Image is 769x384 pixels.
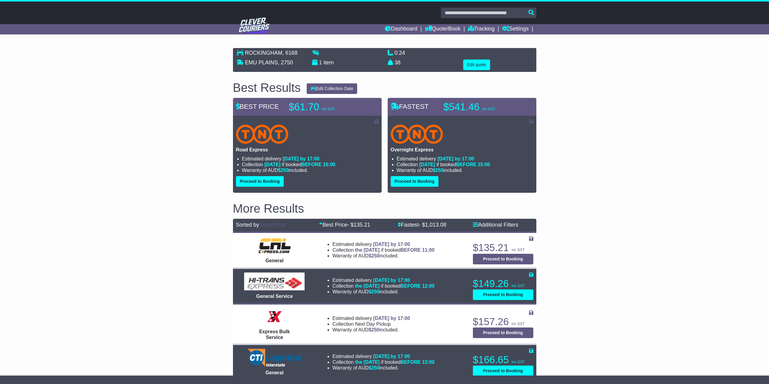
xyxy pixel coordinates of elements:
[422,283,435,289] span: 12:00
[473,316,533,328] p: $157.26
[259,329,290,340] span: Express Bulk Service
[419,162,490,167] span: if booked
[369,289,380,294] span: $
[289,101,364,113] p: $61.70
[245,50,283,56] span: ROCKINGHAM
[307,83,357,94] button: Edit Collection Date
[422,247,435,253] span: 11:00
[473,366,533,376] button: Proceed to Booking
[369,327,380,332] span: $
[395,50,405,56] span: 0.24
[319,60,322,66] span: 1
[391,176,438,187] button: Proceed to Booking
[419,162,435,167] span: [DATE]
[444,101,519,113] p: $541.46
[422,360,435,365] span: 13:00
[319,222,370,228] a: Best Price- $135.21
[371,289,380,294] span: 250
[473,242,533,254] p: $135.21
[236,147,379,153] p: Road Express
[354,222,370,228] span: 135.21
[265,308,283,326] img: Border Express: Express Bulk Service
[425,24,460,34] a: Quote/Book
[463,60,490,70] button: Edit quote
[473,328,533,338] button: Proceed to Booking
[391,124,443,144] img: TNT Domestic: Overnight Express
[302,162,322,167] span: BEFORE
[473,278,533,290] p: $149.26
[395,60,401,66] span: 38
[468,24,495,34] a: Tracking
[266,258,284,263] span: General
[236,103,279,110] span: BEST PRICE
[373,354,410,359] span: [DATE] by 17:00
[435,168,444,173] span: 250
[401,247,421,253] span: BEFORE
[355,283,435,289] span: if booked
[233,202,536,215] h2: More Results
[332,283,435,289] li: Collection
[242,156,379,162] li: Estimated delivery
[397,167,533,173] li: Warranty of AUD included.
[264,162,280,167] span: [DATE]
[256,294,293,299] span: General Service
[283,156,320,161] span: [DATE] by 17:00
[278,168,289,173] span: $
[255,237,294,255] img: CRL: General
[456,162,477,167] span: BEFORE
[242,162,379,167] li: Collection
[247,349,302,367] img: CTI Logistics - Interstate: General
[332,327,410,333] li: Warranty of AUD included.
[332,247,435,253] li: Collection
[512,284,525,288] span: inc GST
[242,167,379,173] li: Warranty of AUD included.
[264,162,335,167] span: if booked
[332,253,435,259] li: Warranty of AUD included.
[332,365,435,371] li: Warranty of AUD included.
[371,253,380,258] span: 250
[355,247,380,253] span: the [DATE]
[473,222,519,228] a: Additional Filters
[401,360,421,365] span: BEFORE
[355,360,380,365] span: the [DATE]
[373,316,410,321] span: [DATE] by 17:00
[347,222,370,228] span: - $
[278,60,293,66] span: , 2750
[266,370,284,375] span: General
[332,241,435,247] li: Estimated delivery
[373,278,410,283] span: [DATE] by 17:00
[512,248,525,252] span: inc GST
[369,365,380,370] span: $
[355,283,380,289] span: the [DATE]
[502,24,529,34] a: Settings
[419,222,446,228] span: - $
[332,315,410,321] li: Estimated delivery
[323,162,335,167] span: 15:00
[244,273,305,290] img: HiTrans: General Service
[512,322,525,326] span: inc GST
[473,254,533,264] button: Proceed to Booking
[322,107,335,111] span: inc GST
[391,103,429,110] span: FASTEST
[433,168,444,173] span: $
[512,360,525,364] span: inc GST
[332,289,435,295] li: Warranty of AUD included.
[385,24,417,34] a: Dashboard
[397,162,533,167] li: Collection
[355,321,391,327] span: Next Day Pickup
[373,242,410,247] span: [DATE] by 17:00
[332,321,410,327] li: Collection
[355,247,435,253] span: if booked
[473,354,533,366] p: $166.65
[283,50,298,56] span: , 6168
[281,168,289,173] span: 250
[236,176,284,187] button: Proceed to Booking
[332,359,435,365] li: Collection
[371,327,380,332] span: 250
[425,222,446,228] span: 1,013.08
[245,60,278,66] span: EMU PLAINS
[371,365,380,370] span: 250
[478,162,490,167] span: 15:00
[230,81,304,94] div: Best Results
[332,353,435,359] li: Estimated delivery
